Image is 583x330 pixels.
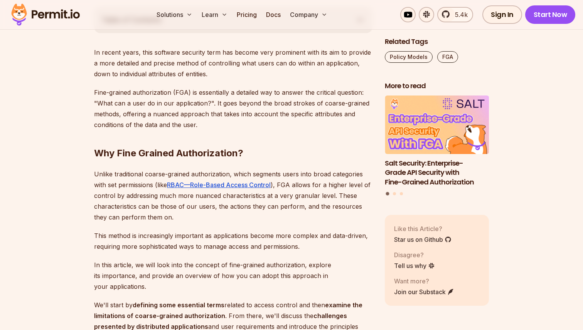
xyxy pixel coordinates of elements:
[385,95,489,187] li: 1 of 3
[385,95,489,154] img: Salt Security: Enterprise-Grade API Security with Fine-Grained Authorization
[234,7,260,22] a: Pricing
[386,192,389,195] button: Go to slide 1
[263,7,284,22] a: Docs
[394,224,452,233] p: Like this Article?
[167,181,271,189] a: RBAC—Role-Based Access Control
[437,51,458,63] a: FGA
[287,7,330,22] button: Company
[437,7,473,22] a: 5.4k
[385,95,489,187] a: Salt Security: Enterprise-Grade API Security with Fine-Grained AuthorizationSalt Security: Enterp...
[400,192,403,195] button: Go to slide 3
[385,37,489,47] h2: Related Tags
[94,87,372,130] p: Fine-grained authorization (FGA) is essentially a detailed way to answer the critical question: "...
[393,192,396,195] button: Go to slide 2
[94,47,372,79] p: In recent years, this software security term has become very prominent with its aim to provide a ...
[525,5,576,24] a: Start Now
[394,235,452,244] a: Star us on Github
[153,7,195,22] button: Solutions
[394,276,454,285] p: Want more?
[385,81,489,91] h2: More to read
[394,287,454,296] a: Join our Substack
[450,10,468,19] span: 5.4k
[482,5,522,24] a: Sign In
[394,250,435,259] p: Disagree?
[394,261,435,270] a: Tell us why
[385,51,433,63] a: Policy Models
[133,301,224,309] strong: defining some essential terms
[385,95,489,196] div: Posts
[385,158,489,187] h3: Salt Security: Enterprise-Grade API Security with Fine-Grained Authorization
[94,116,372,159] h2: Why Fine Grained Authorization?
[94,260,372,292] p: In this article, we will look into the concept of fine-grained authorization, explore its importa...
[199,7,231,22] button: Learn
[8,2,83,28] img: Permit logo
[94,230,372,252] p: This method is increasingly important as applications become more complex and data-driven, requir...
[94,169,372,223] p: Unlike traditional coarse-grained authorization, which segments users into broad categories with ...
